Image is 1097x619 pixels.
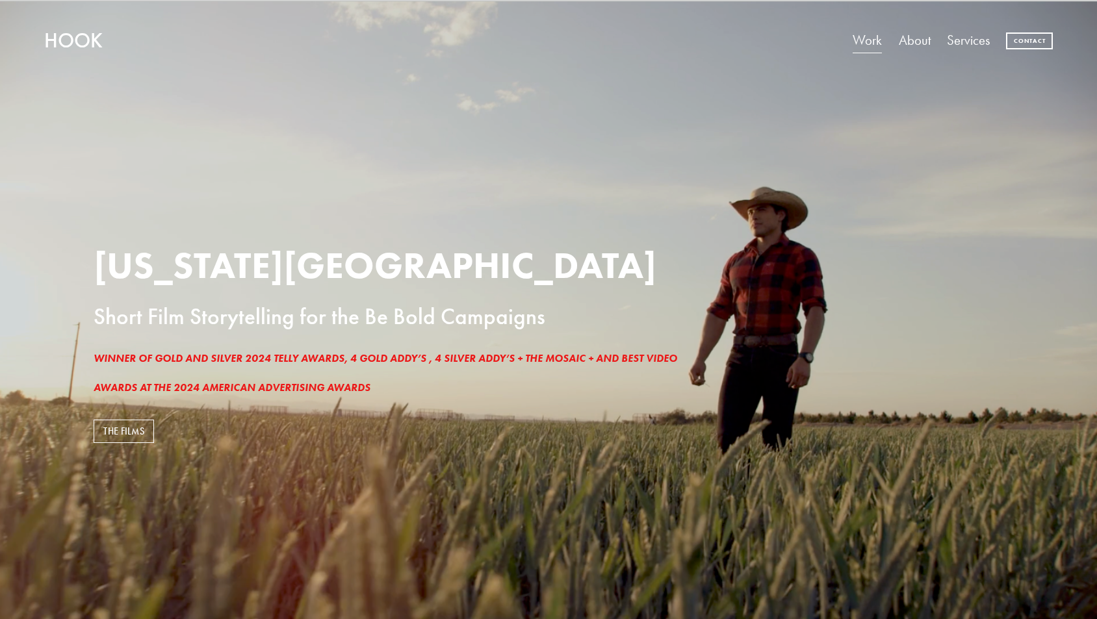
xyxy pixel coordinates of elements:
[94,381,370,394] em: AWARDS AT THE 2024 AMERICAN ADVERTISING AWARDS
[899,27,931,55] a: About
[1006,32,1053,50] a: Contact
[853,27,882,55] a: Work
[94,242,656,288] strong: [US_STATE][GEOGRAPHIC_DATA]
[94,305,776,329] h3: Short Film Storytelling for the Be Bold Campaigns
[94,420,154,443] a: THE FILMS
[44,28,103,53] a: HOOK
[947,27,990,55] a: Services
[94,352,677,364] em: WINNER OF GOLD AND SILVER 2024 TELLY AWARDS, 4 GOLD ADDY’S , 4 SILVER ADDY’S + THE MOSAIC + AND B...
